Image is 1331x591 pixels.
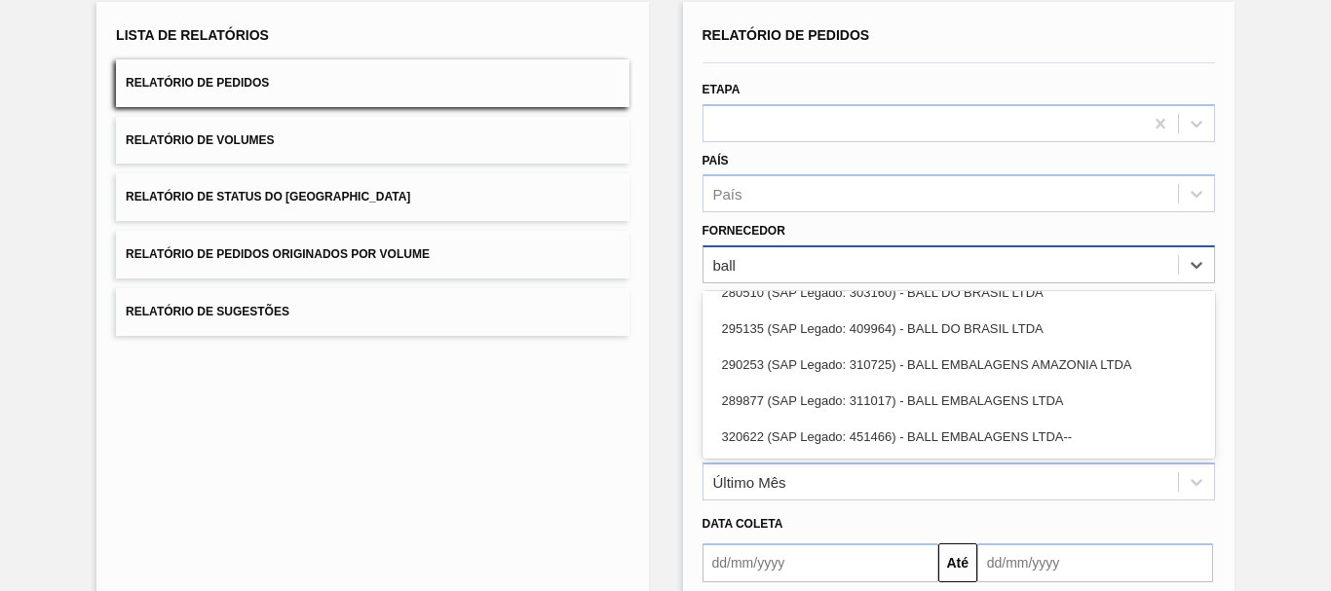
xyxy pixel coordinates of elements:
[703,383,1215,419] div: 289877 (SAP Legado: 311017) - BALL EMBALAGENS LTDA
[703,27,870,43] span: Relatório de Pedidos
[977,543,1213,582] input: dd/mm/yyyy
[126,76,269,90] span: Relatório de Pedidos
[116,288,628,336] button: Relatório de Sugestões
[116,231,628,278] button: Relatório de Pedidos Originados por Volume
[116,117,628,165] button: Relatório de Volumes
[713,474,786,491] div: Último Mês
[703,311,1215,347] div: 295135 (SAP Legado: 409964) - BALL DO BRASIL LTDA
[116,27,269,43] span: Lista de Relatórios
[703,154,729,167] label: País
[126,305,289,318] span: Relatório de Sugestões
[116,59,628,107] button: Relatório de Pedidos
[126,190,410,203] span: Relatório de Status do [GEOGRAPHIC_DATA]
[126,133,274,147] span: Relatório de Volumes
[703,275,1215,311] div: 280510 (SAP Legado: 303160) - BALL DO BRASIL LTDA
[116,173,628,221] button: Relatório de Status do [GEOGRAPHIC_DATA]
[126,247,430,261] span: Relatório de Pedidos Originados por Volume
[703,419,1215,455] div: 320622 (SAP Legado: 451466) - BALL EMBALAGENS LTDA--
[703,543,938,582] input: dd/mm/yyyy
[703,83,741,96] label: Etapa
[938,543,977,582] button: Até
[703,224,785,238] label: Fornecedor
[703,347,1215,383] div: 290253 (SAP Legado: 310725) - BALL EMBALAGENS AMAZONIA LTDA
[703,517,783,531] span: Data coleta
[713,186,742,203] div: País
